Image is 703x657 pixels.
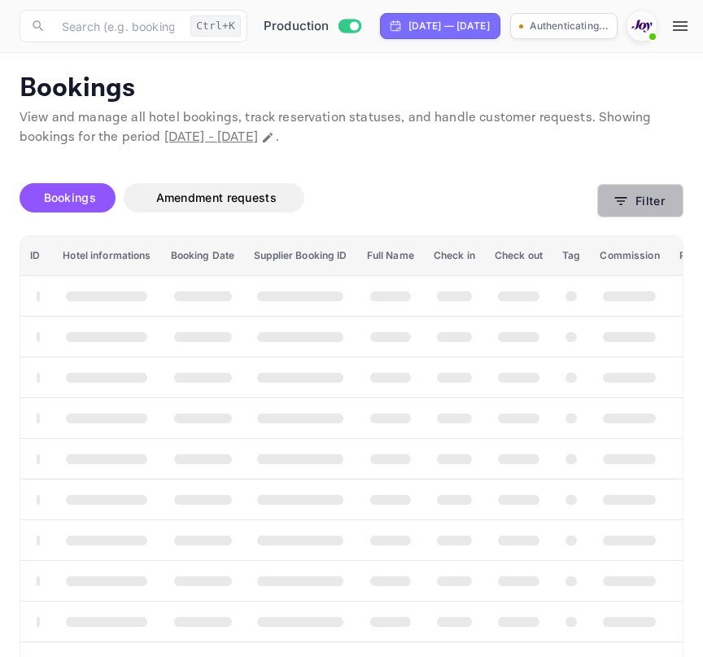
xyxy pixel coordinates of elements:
[530,19,609,33] p: Authenticating...
[629,13,655,39] img: With Joy
[552,236,590,276] th: Tag
[156,191,277,204] span: Amendment requests
[408,19,490,33] div: [DATE] — [DATE]
[424,236,485,276] th: Check in
[161,236,245,276] th: Booking Date
[357,236,424,276] th: Full Name
[190,15,241,37] div: Ctrl+K
[20,183,597,212] div: account-settings tabs
[20,108,683,147] p: View and manage all hotel bookings, track reservation statuses, and handle customer requests. Sho...
[260,129,276,146] button: Change date range
[44,191,96,204] span: Bookings
[52,10,184,42] input: Search (e.g. bookings, documentation)
[264,17,330,36] span: Production
[244,236,356,276] th: Supplier Booking ID
[485,236,552,276] th: Check out
[20,236,53,276] th: ID
[164,129,258,146] span: [DATE] - [DATE]
[590,236,669,276] th: Commission
[53,236,160,276] th: Hotel informations
[20,72,683,105] p: Bookings
[597,184,683,217] button: Filter
[257,17,367,36] div: Switch to Sandbox mode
